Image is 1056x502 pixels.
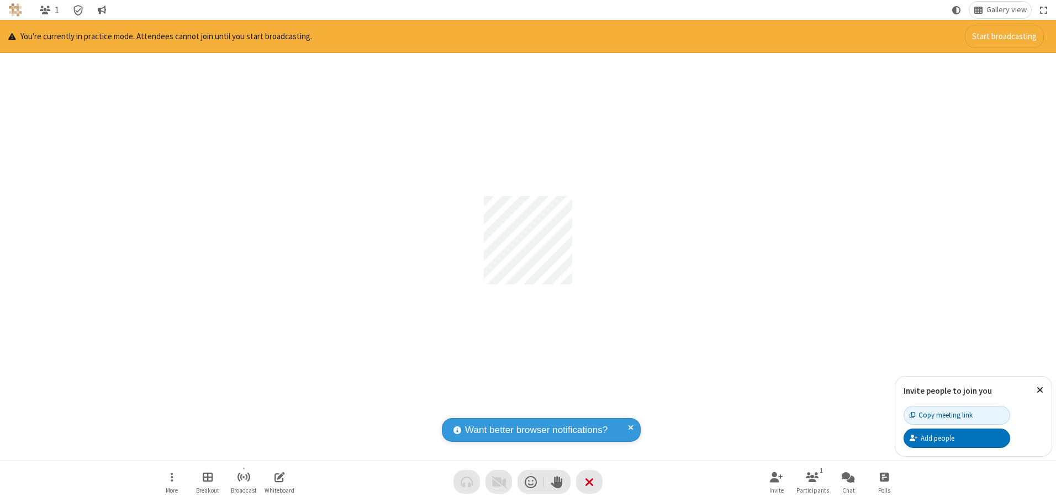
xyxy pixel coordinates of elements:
[35,2,64,18] button: Open participant list
[965,25,1044,48] button: Start broadcasting
[832,466,865,498] button: Open chat
[842,487,855,494] span: Chat
[1028,377,1052,404] button: Close popover
[68,2,89,18] div: Meeting details Encryption enabled
[231,487,257,494] span: Broadcast
[465,423,608,437] span: Want better browser notifications?
[166,487,178,494] span: More
[518,470,544,494] button: Send a reaction
[265,487,294,494] span: Whiteboard
[9,3,22,17] img: QA Selenium DO NOT DELETE OR CHANGE
[8,30,312,43] p: You're currently in practice mode. Attendees cannot join until you start broadcasting.
[969,2,1031,18] button: Change layout
[227,466,260,498] button: Start broadcast
[878,487,890,494] span: Polls
[576,470,603,494] button: End or leave meeting
[796,487,829,494] span: Participants
[760,466,793,498] button: Invite participants (Alt+I)
[485,470,512,494] button: Video
[904,429,1010,447] button: Add people
[196,487,219,494] span: Breakout
[769,487,784,494] span: Invite
[986,6,1027,14] span: Gallery view
[263,466,296,498] button: Open shared whiteboard
[453,470,480,494] button: Audio problem - check your Internet connection or call by phone
[817,466,826,475] div: 1
[910,410,973,420] div: Copy meeting link
[191,466,224,498] button: Manage Breakout Rooms
[904,385,992,396] label: Invite people to join you
[1036,2,1052,18] button: Fullscreen
[55,5,59,15] span: 1
[93,2,110,18] button: Conversation
[904,406,1010,425] button: Copy meeting link
[155,466,188,498] button: Open menu
[948,2,965,18] button: Using system theme
[544,470,571,494] button: Raise hand
[868,466,901,498] button: Open poll
[796,466,829,498] button: Open participant list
